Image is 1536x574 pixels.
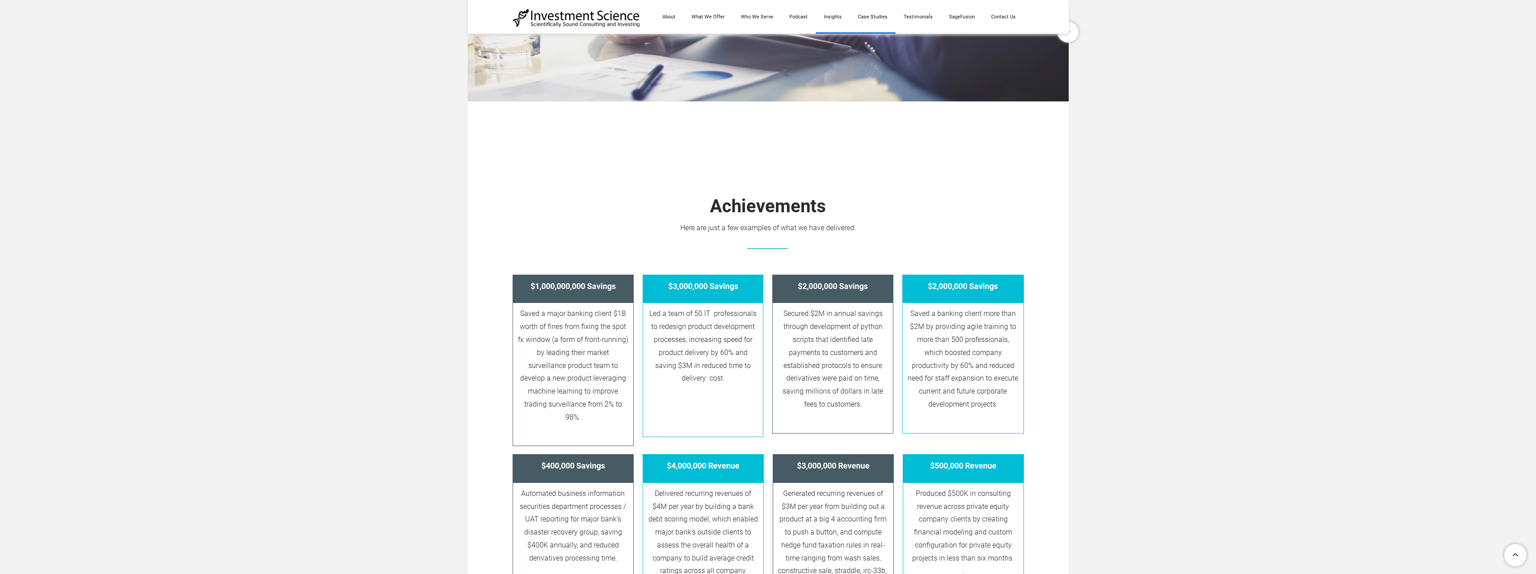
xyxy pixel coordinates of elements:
font: $3,000,000 Revenue​ [797,461,870,470]
font: $500,000 Revenue​ [930,461,996,470]
font: $3,000,000 Savings [668,281,738,291]
font: Secured $2M in annual savings through development of python scripts that identified late payments... [783,309,883,408]
font: ​ [520,489,626,562]
font: ​Led a team of 50 IT professionals to redesign product development processes, increasing speed fo... [649,309,757,382]
font: $400,000 Savings [541,461,605,470]
font: Automated business information securities department processes / UAT reporting for major bank’s d... [520,489,626,562]
div: Here are just a few examples of what we have delivered. [513,222,1024,235]
img: Picture [744,244,792,254]
font: $2,000,000 Savings [928,281,998,291]
font: Saved a major banking client $1B worth of fines from fixing the spot fx window (a form of front-r... [518,309,628,421]
img: Investment Science | NYC Consulting Services [513,8,640,28]
font: $2,000,000 Savings [798,281,868,291]
font: ​Achievements [710,196,826,217]
font: $1,000,000,000 Savings [531,281,616,291]
font: $4,000,000 Revenue​ [667,461,740,470]
a: To Top [1501,540,1532,570]
font: ​Saved a banking client more than $2M by providing agile training to more than 500 professionals,... [908,309,1018,408]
